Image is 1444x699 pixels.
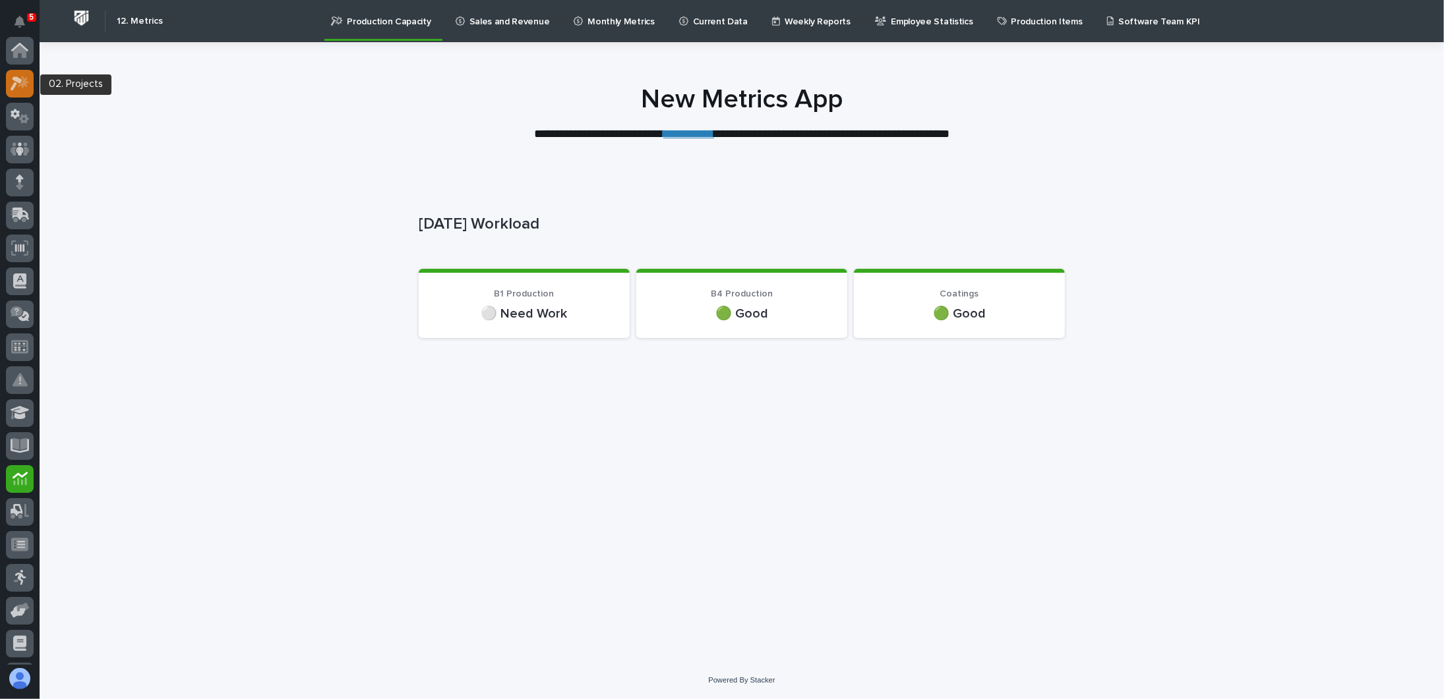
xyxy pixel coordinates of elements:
p: 🟢 Good [652,305,831,322]
p: 5 [29,13,34,22]
img: Workspace Logo [69,6,94,30]
span: Coatings [940,289,979,298]
span: B1 Production [495,289,555,298]
p: 🟢 Good [870,305,1049,322]
h1: New Metrics App [419,84,1065,115]
button: Notifications [6,8,34,36]
p: [DATE] Workload [419,215,1060,234]
div: Notifications5 [16,16,34,37]
p: ⚪ Need Work [435,305,614,322]
span: B4 Production [711,289,773,298]
h2: 12. Metrics [117,16,163,27]
a: Powered By Stacker [708,676,775,684]
button: users-avatar [6,665,34,692]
